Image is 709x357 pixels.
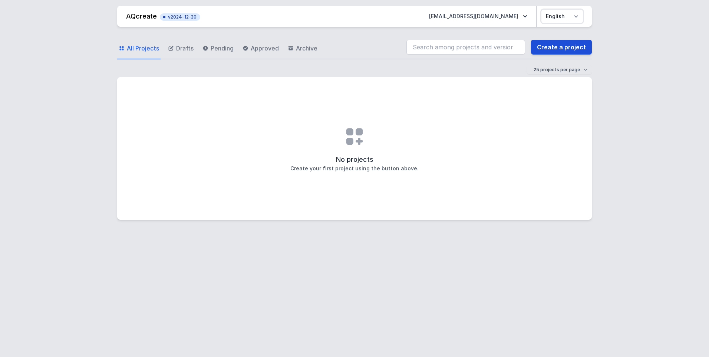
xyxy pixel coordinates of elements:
span: Archive [296,44,317,53]
a: Pending [201,38,235,59]
span: v2024-12-30 [164,14,197,20]
a: AQcreate [126,12,157,20]
button: v2024-12-30 [160,12,200,21]
button: [EMAIL_ADDRESS][DOMAIN_NAME] [423,10,533,23]
a: Archive [286,38,319,59]
a: Create a project [531,40,592,55]
input: Search among projects and versions... [406,40,525,55]
span: Approved [251,44,279,53]
a: All Projects [117,38,161,59]
span: Drafts [176,44,194,53]
a: Drafts [166,38,195,59]
select: Choose language [541,10,583,23]
h2: No projects [336,154,373,165]
a: Approved [241,38,280,59]
h3: Create your first project using the button above. [290,165,419,172]
span: Pending [211,44,234,53]
span: All Projects [127,44,159,53]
